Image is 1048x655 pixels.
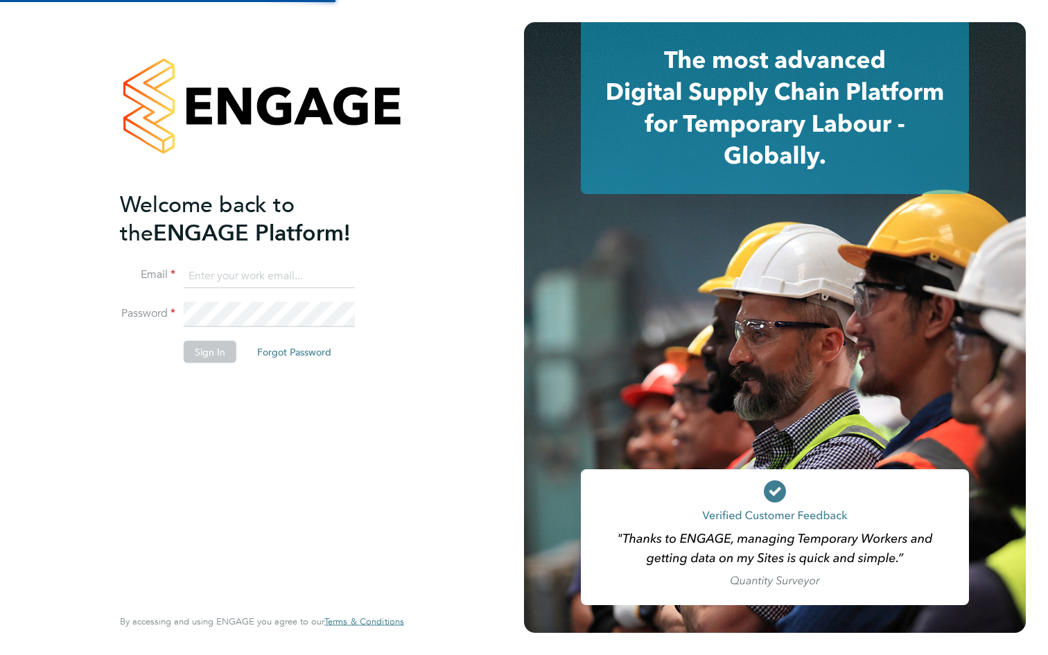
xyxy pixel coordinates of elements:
button: Sign In [184,341,236,363]
span: Terms & Conditions [324,615,404,627]
span: By accessing and using ENGAGE you agree to our [120,615,404,627]
span: Welcome back to the [120,191,295,246]
button: Forgot Password [246,341,342,363]
a: Terms & Conditions [324,616,404,627]
label: Email [120,268,175,282]
input: Enter your work email... [184,263,355,288]
label: Password [120,306,175,321]
h2: ENGAGE Platform! [120,190,390,247]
